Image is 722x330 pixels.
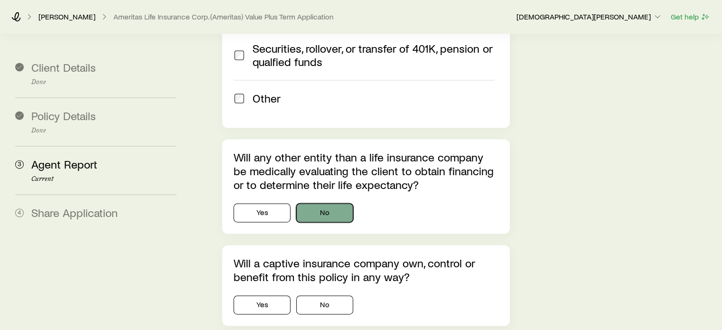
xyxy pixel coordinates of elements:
span: Agent Report [31,157,97,171]
span: 3 [15,160,24,169]
span: Other [253,92,281,105]
p: Current [31,175,177,183]
span: Client Details [31,60,96,74]
span: Share Application [31,206,118,219]
button: No [296,203,353,222]
span: 4 [15,208,24,217]
button: Ameritas Life Insurance Corp. (Ameritas) Value Plus Term Application [113,12,334,21]
label: Will a captive insurance company own, control or benefit from this policy in any way? [234,256,475,283]
button: Yes [234,295,291,314]
span: Policy Details [31,109,96,123]
button: [DEMOGRAPHIC_DATA][PERSON_NAME] [516,11,663,23]
span: Securities, rollover, or transfer of 401K, pension or qualfied funds [253,42,494,68]
input: Securities, rollover, or transfer of 401K, pension or qualfied funds [234,50,244,60]
p: Done [31,78,177,86]
button: Get help [670,11,711,22]
button: Yes [234,203,291,222]
button: No [296,295,353,314]
label: Will any other entity than a life insurance company be medically evaluating the client to obtain ... [234,150,494,191]
p: Done [31,127,177,134]
p: [DEMOGRAPHIC_DATA][PERSON_NAME] [516,12,662,21]
div: isUsingExternalMedicalEntityForUnderwriting.value [234,203,498,222]
div: willCaptiveInsuranceCompanyControlOrBenefitPolicy [234,295,498,314]
a: [PERSON_NAME] [38,12,96,21]
input: Other [234,94,244,103]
